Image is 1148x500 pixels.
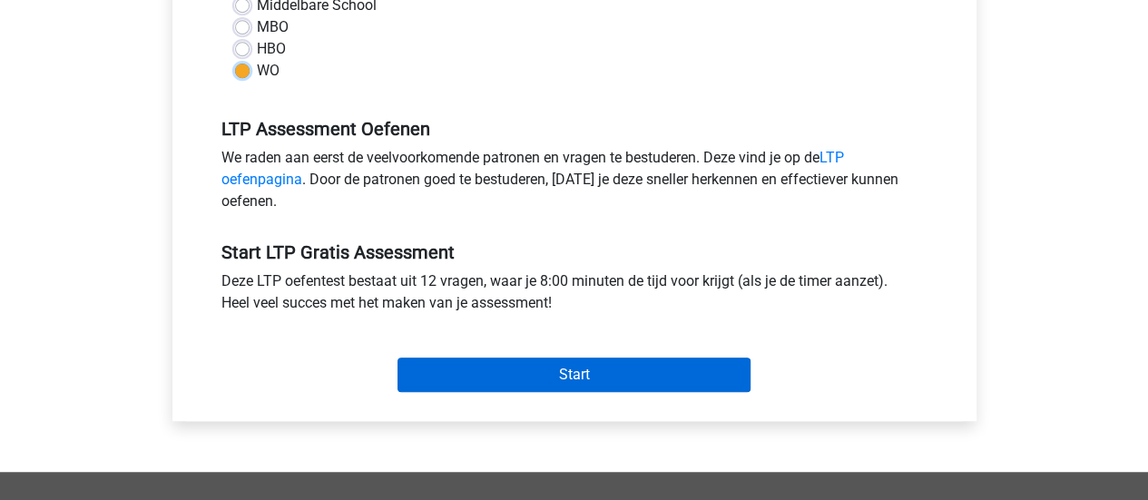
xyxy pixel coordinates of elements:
[221,118,927,140] h5: LTP Assessment Oefenen
[208,270,941,321] div: Deze LTP oefentest bestaat uit 12 vragen, waar je 8:00 minuten de tijd voor krijgt (als je de tim...
[397,358,751,392] input: Start
[208,147,941,220] div: We raden aan eerst de veelvoorkomende patronen en vragen te bestuderen. Deze vind je op de . Door...
[257,38,286,60] label: HBO
[221,241,927,263] h5: Start LTP Gratis Assessment
[257,60,280,82] label: WO
[257,16,289,38] label: MBO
